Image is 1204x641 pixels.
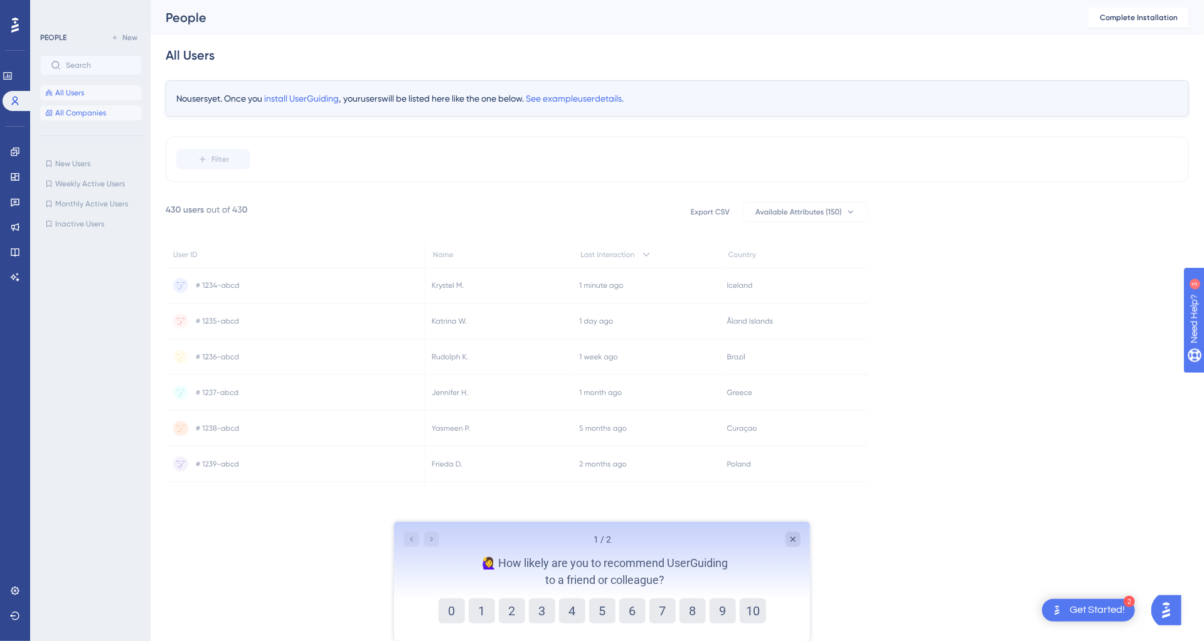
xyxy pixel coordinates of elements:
span: All Users [55,88,84,98]
iframe: UserGuiding Survey [394,522,811,641]
input: Search [66,61,131,70]
iframe: UserGuiding AI Assistant Launcher [1151,591,1189,629]
div: No users yet. Once you , your users will be listed here like the one below. [166,80,1189,117]
div: 3 [87,6,91,16]
span: Filter [211,154,229,164]
span: install UserGuiding [264,93,339,103]
span: New [122,33,137,43]
button: Inactive Users [40,216,142,231]
button: Filter [176,149,250,169]
span: All Companies [55,108,106,118]
div: 2 [1124,596,1135,607]
span: See example user details. [526,93,624,103]
span: Inactive Users [55,219,104,229]
img: launcher-image-alternative-text [1050,603,1065,618]
button: All Users [40,85,142,100]
span: Weekly Active Users [55,179,125,189]
button: Monthly Active Users [40,196,142,211]
span: New Users [55,159,90,169]
button: Complete Installation [1089,8,1189,28]
div: All Users [166,46,215,64]
button: New [107,30,142,45]
button: New Users [40,156,142,171]
div: Get Started! [1070,603,1125,617]
button: All Companies [40,105,142,120]
span: Need Help? [29,3,78,18]
span: Monthly Active Users [55,199,128,209]
div: Open Get Started! checklist, remaining modules: 2 [1042,599,1135,622]
button: Weekly Active Users [40,176,142,191]
span: Complete Installation [1100,13,1178,23]
div: People [166,9,1057,26]
div: PEOPLE [40,33,67,43]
